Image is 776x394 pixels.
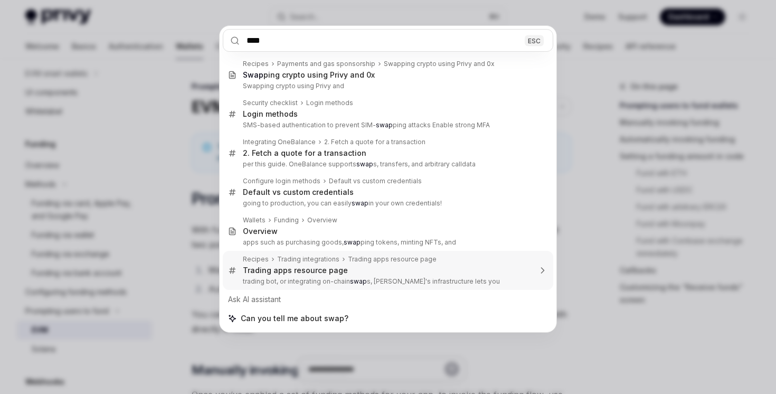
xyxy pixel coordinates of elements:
div: ESC [525,35,544,46]
div: Overview [243,227,278,236]
div: Trading apps resource page [243,266,348,275]
div: Default vs custom credentials [243,187,354,197]
div: Payments and gas sponsorship [277,60,375,68]
div: Recipes [243,255,269,264]
b: swap [356,160,373,168]
div: Default vs custom credentials [329,177,422,185]
span: Can you tell me about swap? [241,313,348,324]
b: swap [350,277,367,285]
div: Integrating OneBalance [243,138,316,146]
p: Swapping crypto using Privy and [243,82,531,90]
b: swap [376,121,393,129]
b: Swap [243,70,263,79]
p: per this guide. OneBalance supports s, transfers, and arbitrary calldata [243,160,531,168]
div: Trading integrations [277,255,339,264]
p: SMS-based authentication to prevent SIM- ping attacks Enable strong MFA [243,121,531,129]
div: ping crypto using Privy and 0x [243,70,375,80]
b: swap [344,238,361,246]
div: Configure login methods [243,177,320,185]
p: trading bot, or integrating on-chain s, [PERSON_NAME]'s infrastructure lets you [243,277,531,286]
div: 2. Fetch a quote for a transaction [243,148,366,158]
p: going to production, you can easily in your own credentials! [243,199,531,208]
div: Overview [307,216,337,224]
div: Ask AI assistant [223,290,553,309]
div: Login methods [306,99,353,107]
div: Trading apps resource page [348,255,437,264]
div: Swapping crypto using Privy and 0x [384,60,495,68]
b: swap [352,199,368,207]
div: Wallets [243,216,266,224]
div: 2. Fetch a quote for a transaction [324,138,425,146]
div: Recipes [243,60,269,68]
div: Login methods [243,109,298,119]
div: Security checklist [243,99,298,107]
p: apps such as purchasing goods, ping tokens, minting NFTs, and [243,238,531,247]
div: Funding [274,216,299,224]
